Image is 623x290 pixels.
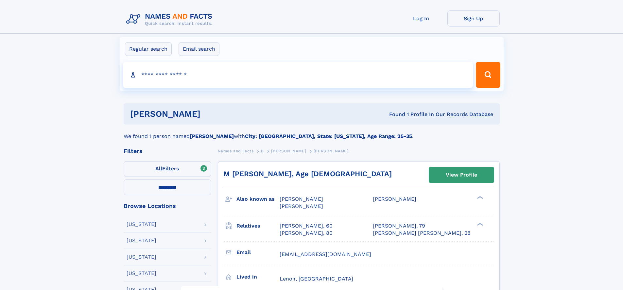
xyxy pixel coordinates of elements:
h3: Email [236,247,280,258]
div: Found 1 Profile In Our Records Database [295,111,493,118]
b: City: [GEOGRAPHIC_DATA], State: [US_STATE], Age Range: 25-35 [245,133,412,139]
h3: Relatives [236,220,280,231]
button: Search Button [476,62,500,88]
a: Names and Facts [218,147,254,155]
span: [PERSON_NAME] [280,203,323,209]
a: Log In [395,10,447,26]
span: Lenoir, [GEOGRAPHIC_DATA] [280,276,353,282]
b: [PERSON_NAME] [190,133,234,139]
a: Sign Up [447,10,500,26]
a: View Profile [429,167,494,183]
a: M [PERSON_NAME], Age [DEMOGRAPHIC_DATA] [223,170,392,178]
div: Browse Locations [124,203,211,209]
a: [PERSON_NAME], 60 [280,222,333,230]
span: [PERSON_NAME] [373,196,416,202]
h1: [PERSON_NAME] [130,110,295,118]
div: We found 1 person named with . [124,125,500,140]
input: search input [123,62,473,88]
span: [PERSON_NAME] [314,149,349,153]
a: [PERSON_NAME] [PERSON_NAME], 28 [373,230,471,237]
span: [PERSON_NAME] [280,196,323,202]
h3: Lived in [236,271,280,282]
label: Email search [179,42,219,56]
div: ❯ [476,222,483,226]
div: [US_STATE] [127,271,156,276]
div: View Profile [446,167,477,182]
span: B [261,149,264,153]
a: [PERSON_NAME] [271,147,306,155]
a: B [261,147,264,155]
a: [PERSON_NAME], 80 [280,230,333,237]
label: Regular search [125,42,172,56]
span: [EMAIL_ADDRESS][DOMAIN_NAME] [280,251,371,257]
div: [US_STATE] [127,238,156,243]
a: [PERSON_NAME], 79 [373,222,425,230]
span: All [155,165,162,172]
h3: Also known as [236,194,280,205]
div: ❯ [476,196,483,200]
img: Logo Names and Facts [124,10,218,28]
span: [PERSON_NAME] [271,149,306,153]
label: Filters [124,161,211,177]
div: Filters [124,148,211,154]
div: [US_STATE] [127,222,156,227]
div: [US_STATE] [127,254,156,260]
